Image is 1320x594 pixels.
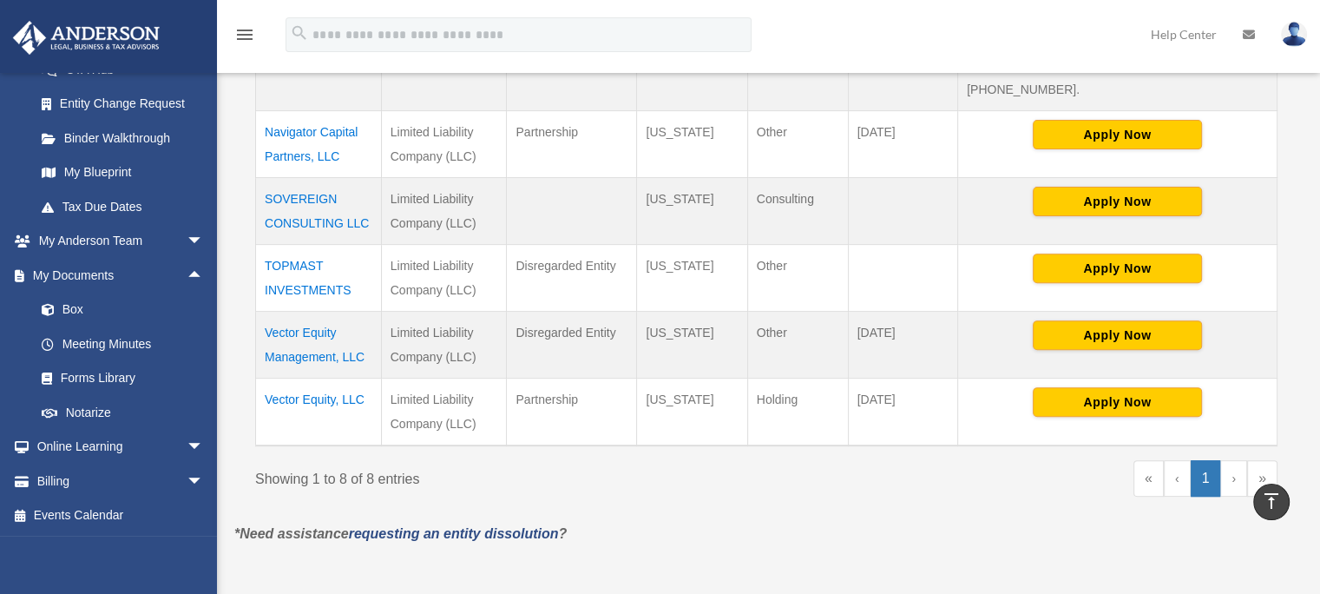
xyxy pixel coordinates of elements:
td: [US_STATE] [637,177,747,244]
span: arrow_drop_down [187,224,221,260]
a: Meeting Minutes [24,327,230,361]
td: Limited Liability Company (LLC) [381,244,507,311]
td: Limited Liability Company (LLC) [381,177,507,244]
td: Vector Equity, LLC [256,378,382,445]
button: Apply Now [1033,387,1202,417]
td: Other [747,110,848,177]
td: Navigator Capital Partners, LLC [256,110,382,177]
a: Events Calendar [12,498,230,533]
td: Disregarded Entity [507,311,637,378]
em: *Need assistance ? [234,526,567,541]
a: My Blueprint [24,155,221,190]
td: [DATE] [848,311,957,378]
span: arrow_drop_down [187,430,221,465]
img: Anderson Advisors Platinum Portal [8,21,165,55]
td: Limited Liability Company (LLC) [381,378,507,445]
td: Limited Liability Company (LLC) [381,110,507,177]
td: SOVEREIGN CONSULTING LLC [256,177,382,244]
td: [DATE] [848,378,957,445]
a: Notarize [24,395,230,430]
a: Last [1247,460,1277,497]
td: Limited Liability Company (LLC) [381,311,507,378]
a: My Anderson Teamarrow_drop_down [12,224,230,259]
td: TOPMAST INVESTMENTS [256,244,382,311]
td: Disregarded Entity [507,244,637,311]
i: menu [234,24,255,45]
td: [DATE] [848,110,957,177]
i: vertical_align_top [1261,491,1282,511]
td: [US_STATE] [637,244,747,311]
td: Vector Equity Management, LLC [256,311,382,378]
a: Forms Library [24,361,230,396]
td: Holding [747,378,848,445]
div: Showing 1 to 8 of 8 entries [255,460,753,492]
a: Box [24,293,230,327]
a: 1 [1191,460,1221,497]
a: Next [1220,460,1247,497]
td: [US_STATE] [637,311,747,378]
td: Partnership [507,110,637,177]
a: Tax Due Dates [24,189,221,224]
button: Apply Now [1033,120,1202,149]
a: vertical_align_top [1253,484,1290,520]
a: Billingarrow_drop_down [12,464,230,498]
td: Consulting [747,177,848,244]
a: First [1133,460,1164,497]
button: Apply Now [1033,254,1202,283]
a: Entity Change Request [24,87,221,122]
td: Partnership [507,378,637,445]
i: search [290,23,309,43]
span: arrow_drop_down [187,464,221,499]
a: Previous [1164,460,1191,497]
button: Apply Now [1033,320,1202,350]
td: [US_STATE] [637,378,747,445]
span: arrow_drop_up [187,258,221,294]
a: requesting an entity dissolution [349,526,559,541]
td: Other [747,311,848,378]
a: My Documentsarrow_drop_up [12,258,230,293]
img: User Pic [1281,22,1307,47]
a: Online Learningarrow_drop_down [12,430,230,465]
a: menu [234,30,255,45]
td: [US_STATE] [637,110,747,177]
td: Other [747,244,848,311]
a: Binder Walkthrough [24,121,221,155]
button: Apply Now [1033,187,1202,216]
